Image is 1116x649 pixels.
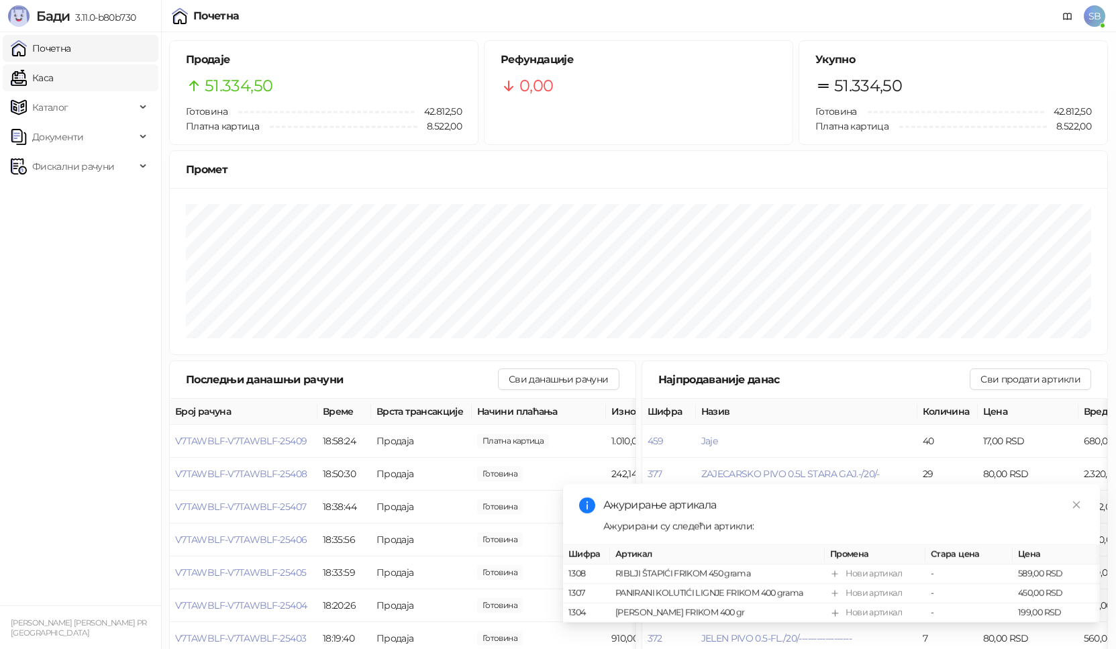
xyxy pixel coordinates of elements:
[186,105,227,117] span: Готовина
[371,556,472,589] td: Продаја
[563,584,610,603] td: 1307
[701,435,717,447] button: Jaje
[696,399,917,425] th: Назив
[610,564,825,584] td: RIBLJI ŠTAPIĆI FRIKOM 450 grama
[371,458,472,491] td: Продаја
[610,603,825,623] td: [PERSON_NAME] FRIKOM 400 gr
[701,632,852,644] button: JELEN PIVO 0.5-FL./20/------------------
[563,603,610,623] td: 1304
[917,425,978,458] td: 40
[186,120,259,132] span: Платна картица
[175,599,307,611] button: V7TAWBLF-V7TAWBLF-25404
[477,598,523,613] span: 120,00
[175,632,306,644] span: V7TAWBLF-V7TAWBLF-25403
[186,371,498,388] div: Последњи данашњи рачуни
[610,545,825,564] th: Артикал
[32,123,83,150] span: Документи
[371,523,472,556] td: Продаја
[1069,497,1084,512] a: Close
[978,399,1078,425] th: Цена
[815,120,889,132] span: Платна картица
[917,399,978,425] th: Количина
[175,435,307,447] button: V7TAWBLF-V7TAWBLF-25409
[563,564,610,584] td: 1308
[175,468,307,480] span: V7TAWBLF-V7TAWBLF-25408
[648,468,662,480] button: 377
[477,434,549,448] span: 1.010,00
[1047,119,1091,134] span: 8.522,00
[834,73,902,99] span: 51.334,50
[415,104,462,119] span: 42.812,50
[846,567,902,581] div: Нови артикал
[477,499,523,514] span: 80,00
[175,534,307,546] button: V7TAWBLF-V7TAWBLF-25406
[477,565,523,580] span: 780,00
[186,52,462,68] h5: Продаје
[8,5,30,27] img: Logo
[317,589,371,622] td: 18:20:26
[603,497,1084,513] div: Ажурирање артикала
[317,556,371,589] td: 18:33:59
[978,425,1078,458] td: 17,00 RSD
[317,523,371,556] td: 18:35:56
[317,425,371,458] td: 18:58:24
[371,399,472,425] th: Врста трансакције
[846,587,902,600] div: Нови артикал
[1013,545,1100,564] th: Цена
[1013,603,1100,623] td: 199,00 RSD
[815,52,1091,68] h5: Укупно
[1044,104,1091,119] span: 42.812,50
[610,584,825,603] td: PANIRANI KOLUTIĆI LIGNJE FRIKOM 400 grama
[917,458,978,491] td: 29
[563,545,610,564] th: Шифра
[186,161,1091,178] div: Промет
[36,8,70,24] span: Бади
[642,399,696,425] th: Шифра
[1072,500,1081,509] span: close
[11,35,71,62] a: Почетна
[70,11,136,23] span: 3.11.0-b80b730
[925,545,1013,564] th: Стара цена
[603,519,1084,534] div: Ажурирани су следећи артикли:
[606,399,707,425] th: Износ
[175,566,306,579] button: V7TAWBLF-V7TAWBLF-25405
[658,371,970,388] div: Најпродаваније данас
[371,425,472,458] td: Продаја
[477,631,523,646] span: 910,00
[815,105,857,117] span: Готовина
[701,468,880,480] button: ZAJECARSKO PIVO 0.5L STARA GAJ.-/20/-
[175,501,306,513] button: V7TAWBLF-V7TAWBLF-25407
[417,119,462,134] span: 8.522,00
[498,368,619,390] button: Сви данашњи рачуни
[606,425,707,458] td: 1.010,00 RSD
[648,435,664,447] button: 459
[648,632,662,644] button: 372
[846,606,902,619] div: Нови артикал
[1084,5,1105,27] span: SB
[317,458,371,491] td: 18:50:30
[519,73,553,99] span: 0,00
[193,11,240,21] div: Почетна
[371,589,472,622] td: Продаја
[825,545,925,564] th: Промена
[579,497,595,513] span: info-circle
[317,399,371,425] th: Време
[501,52,776,68] h5: Рефундације
[978,458,1078,491] td: 80,00 RSD
[170,399,317,425] th: Број рачуна
[371,491,472,523] td: Продаја
[11,64,53,91] a: Каса
[11,618,147,638] small: [PERSON_NAME] [PERSON_NAME] PR [GEOGRAPHIC_DATA]
[1013,584,1100,603] td: 450,00 RSD
[32,153,114,180] span: Фискални рачуни
[205,73,272,99] span: 51.334,50
[925,584,1013,603] td: -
